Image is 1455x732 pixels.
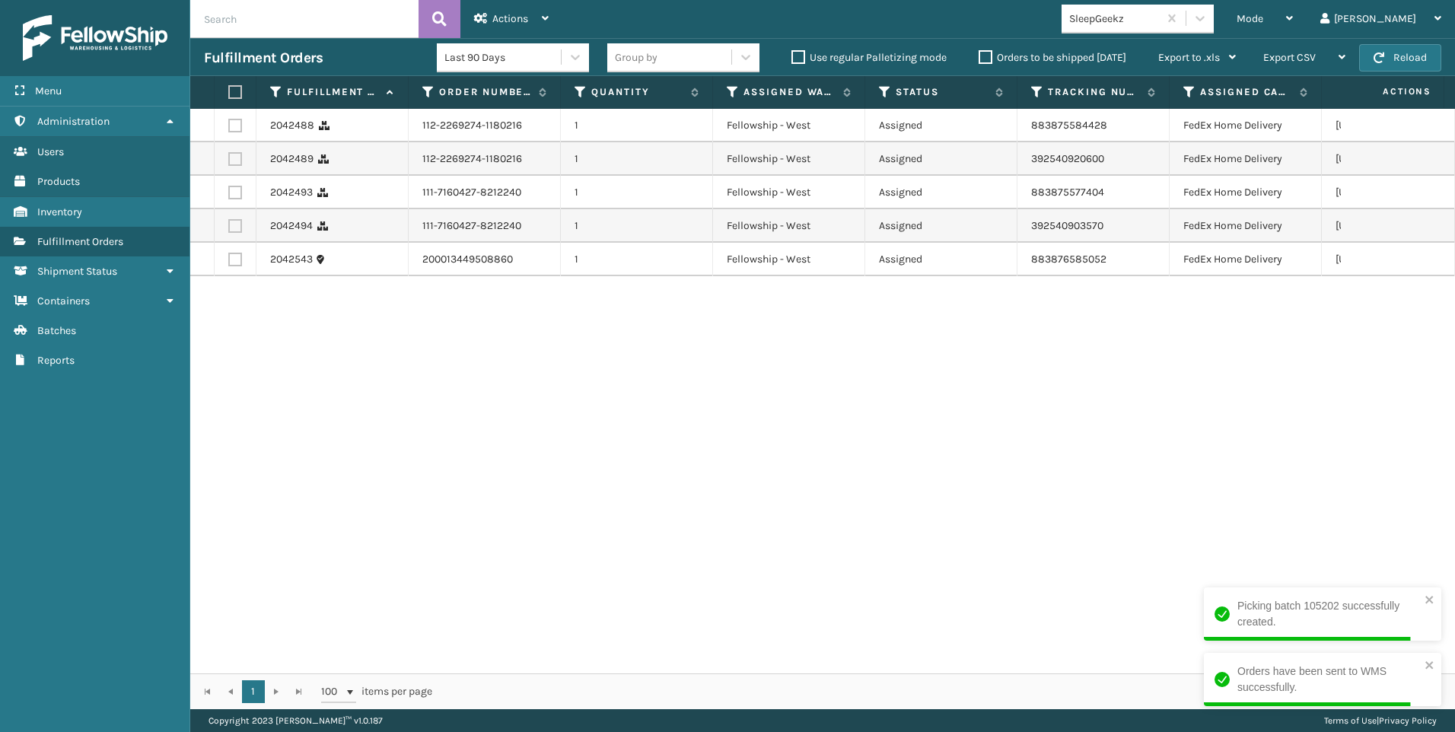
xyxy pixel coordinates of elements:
[270,218,313,234] a: 2042494
[865,209,1017,243] td: Assigned
[1263,51,1316,64] span: Export CSV
[37,115,110,128] span: Administration
[743,85,836,99] label: Assigned Warehouse
[270,151,314,167] a: 2042489
[409,243,561,276] td: 200013449508860
[615,49,657,65] div: Group by
[979,51,1126,64] label: Orders to be shipped [DATE]
[1170,209,1322,243] td: FedEx Home Delivery
[23,15,167,61] img: logo
[1335,79,1441,104] span: Actions
[444,49,562,65] div: Last 90 Days
[37,235,123,248] span: Fulfillment Orders
[270,252,313,267] a: 2042543
[561,109,713,142] td: 1
[37,354,75,367] span: Reports
[896,85,988,99] label: Status
[1031,219,1103,232] a: 392540903570
[1200,85,1292,99] label: Assigned Carrier Service
[287,85,379,99] label: Fulfillment Order Id
[242,680,265,703] a: 1
[270,185,313,200] a: 2042493
[713,109,865,142] td: Fellowship - West
[37,294,90,307] span: Containers
[1237,12,1263,25] span: Mode
[1237,664,1420,695] div: Orders have been sent to WMS successfully.
[1031,186,1104,199] a: 883875577404
[209,709,383,732] p: Copyright 2023 [PERSON_NAME]™ v 1.0.187
[791,51,947,64] label: Use regular Palletizing mode
[409,209,561,243] td: 111-7160427-8212240
[321,684,344,699] span: 100
[1170,243,1322,276] td: FedEx Home Delivery
[713,209,865,243] td: Fellowship - West
[1048,85,1140,99] label: Tracking Number
[439,85,531,99] label: Order Number
[713,176,865,209] td: Fellowship - West
[1031,152,1104,165] a: 392540920600
[454,684,1438,699] div: 1 - 5 of 5 items
[37,205,82,218] span: Inventory
[409,176,561,209] td: 111-7160427-8212240
[492,12,528,25] span: Actions
[1359,44,1441,72] button: Reload
[1031,253,1106,266] a: 883876585052
[270,118,314,133] a: 2042488
[865,142,1017,176] td: Assigned
[37,145,64,158] span: Users
[35,84,62,97] span: Menu
[561,209,713,243] td: 1
[865,176,1017,209] td: Assigned
[1069,11,1160,27] div: SleepGeekz
[37,265,117,278] span: Shipment Status
[1425,659,1435,673] button: close
[561,243,713,276] td: 1
[1170,176,1322,209] td: FedEx Home Delivery
[204,49,323,67] h3: Fulfillment Orders
[561,142,713,176] td: 1
[37,175,80,188] span: Products
[591,85,683,99] label: Quantity
[865,243,1017,276] td: Assigned
[1170,142,1322,176] td: FedEx Home Delivery
[409,142,561,176] td: 112-2269274-1180216
[1170,109,1322,142] td: FedEx Home Delivery
[321,680,432,703] span: items per page
[561,176,713,209] td: 1
[1031,119,1107,132] a: 883875584428
[713,243,865,276] td: Fellowship - West
[37,324,76,337] span: Batches
[713,142,865,176] td: Fellowship - West
[1158,51,1220,64] span: Export to .xls
[865,109,1017,142] td: Assigned
[409,109,561,142] td: 112-2269274-1180216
